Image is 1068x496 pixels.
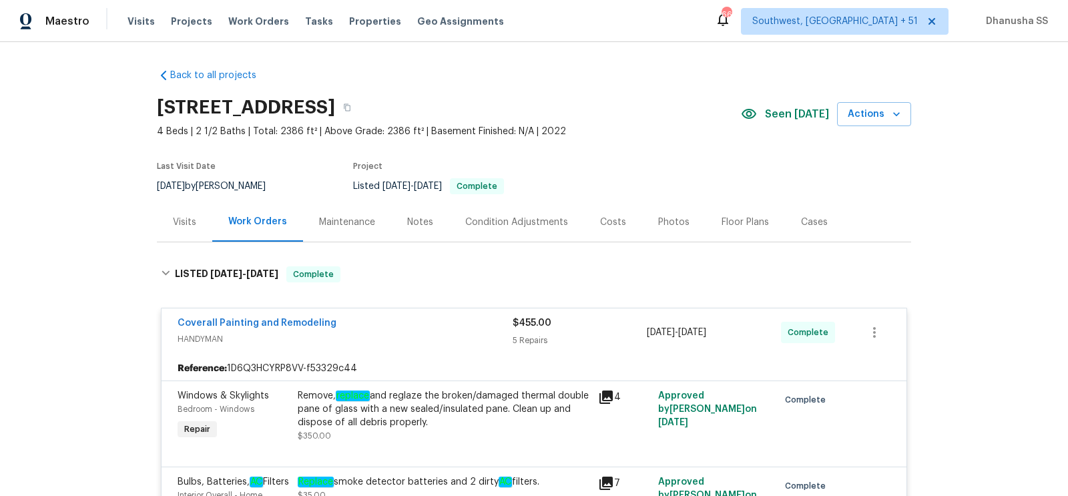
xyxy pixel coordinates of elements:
a: Back to all projects [157,69,285,82]
span: [DATE] [157,182,185,191]
span: [DATE] [647,328,675,337]
b: Reference: [178,362,227,375]
div: Remove, and reglaze the broken/damaged thermal double pane of glass with a new sealed/insulated p... [298,389,590,429]
div: LISTED [DATE]-[DATE]Complete [157,253,911,296]
span: [DATE] [414,182,442,191]
span: 4 Beds | 2 1/2 Baths | Total: 2386 ft² | Above Grade: 2386 ft² | Basement Finished: N/A | 2022 [157,125,741,138]
h6: LISTED [175,266,278,282]
span: Last Visit Date [157,162,216,170]
span: Complete [785,479,831,493]
span: [DATE] [246,269,278,278]
span: Maestro [45,15,89,28]
em: Replace [298,477,334,487]
em: replace [336,391,370,401]
span: - [382,182,442,191]
div: 4 [598,389,650,405]
span: Work Orders [228,15,289,28]
div: Maintenance [319,216,375,229]
span: - [210,269,278,278]
span: Bulbs, Batteries, Filters [178,477,289,487]
em: AC [250,477,263,487]
span: Properties [349,15,401,28]
span: [DATE] [678,328,706,337]
span: Complete [288,268,339,281]
span: - [647,326,706,339]
span: HANDYMAN [178,332,513,346]
div: Costs [600,216,626,229]
div: 7 [598,475,650,491]
em: AC [499,477,512,487]
span: [DATE] [658,418,688,427]
span: Southwest, [GEOGRAPHIC_DATA] + 51 [752,15,918,28]
span: Seen [DATE] [765,107,829,121]
span: Actions [848,106,900,123]
a: Coverall Painting and Remodeling [178,318,336,328]
button: Copy Address [335,95,359,119]
span: $455.00 [513,318,551,328]
span: Repair [179,423,216,436]
span: Project [353,162,382,170]
span: Projects [171,15,212,28]
div: Photos [658,216,690,229]
span: Bedroom - Windows [178,405,254,413]
span: Approved by [PERSON_NAME] on [658,391,757,427]
span: Tasks [305,17,333,26]
span: Geo Assignments [417,15,504,28]
div: Notes [407,216,433,229]
span: [DATE] [382,182,411,191]
div: 5 Repairs [513,334,647,347]
span: Complete [451,182,503,190]
span: Complete [785,393,831,407]
div: Cases [801,216,828,229]
span: Complete [788,326,834,339]
h2: [STREET_ADDRESS] [157,101,335,114]
div: 667 [722,8,731,21]
div: Floor Plans [722,216,769,229]
div: by [PERSON_NAME] [157,178,282,194]
span: Listed [353,182,504,191]
div: smoke detector batteries and 2 dirty filters. [298,475,590,489]
span: Windows & Skylights [178,391,269,401]
button: Actions [837,102,911,127]
span: Dhanusha SS [981,15,1048,28]
div: Visits [173,216,196,229]
span: Visits [127,15,155,28]
span: [DATE] [210,269,242,278]
span: $350.00 [298,432,331,440]
div: Condition Adjustments [465,216,568,229]
div: Work Orders [228,215,287,228]
div: 1D6Q3HCYRP8VV-f53329c44 [162,356,906,381]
